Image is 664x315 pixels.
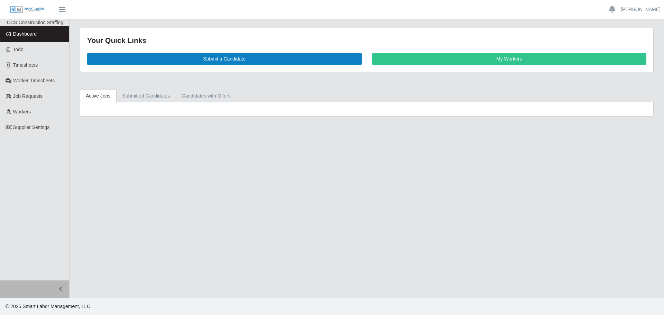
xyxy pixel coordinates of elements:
span: Job Requests [13,93,43,99]
span: © 2025 Smart Labor Management, LLC [6,304,90,309]
span: Worker Timesheets [13,78,55,83]
span: Supplier Settings [13,124,50,130]
a: My Workers [372,53,647,65]
a: Active Jobs [80,89,117,103]
a: Submitted Candidates [117,89,176,103]
span: Workers [13,109,31,114]
a: Candidates with Offers [176,89,236,103]
a: Submit a Candidate [87,53,362,65]
span: Timesheets [13,62,38,68]
img: SLM Logo [10,6,44,13]
span: Dashboard [13,31,37,37]
a: [PERSON_NAME] [621,6,661,13]
span: Todo [13,47,24,52]
div: Your Quick Links [87,35,646,46]
span: CCS Construction Staffing [7,20,63,25]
